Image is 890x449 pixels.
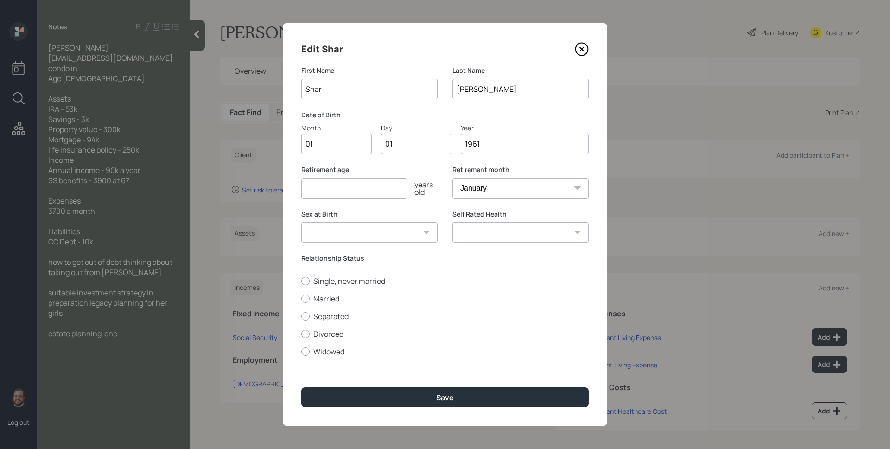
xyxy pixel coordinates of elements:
input: Year [461,134,589,154]
label: Separated [301,311,589,321]
label: Date of Birth [301,110,589,120]
button: Save [301,387,589,407]
label: Retirement age [301,165,438,174]
input: Day [381,134,451,154]
label: Single, never married [301,276,589,286]
label: First Name [301,66,438,75]
h4: Edit Shar [301,42,343,57]
div: Month [301,123,372,133]
input: Month [301,134,372,154]
label: Widowed [301,346,589,357]
label: Divorced [301,329,589,339]
div: years old [407,181,438,196]
label: Sex at Birth [301,210,438,219]
div: Year [461,123,589,133]
label: Relationship Status [301,254,589,263]
label: Married [301,294,589,304]
label: Last Name [452,66,589,75]
label: Retirement month [452,165,589,174]
div: Save [436,392,454,403]
label: Self Rated Health [452,210,589,219]
div: Day [381,123,451,133]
